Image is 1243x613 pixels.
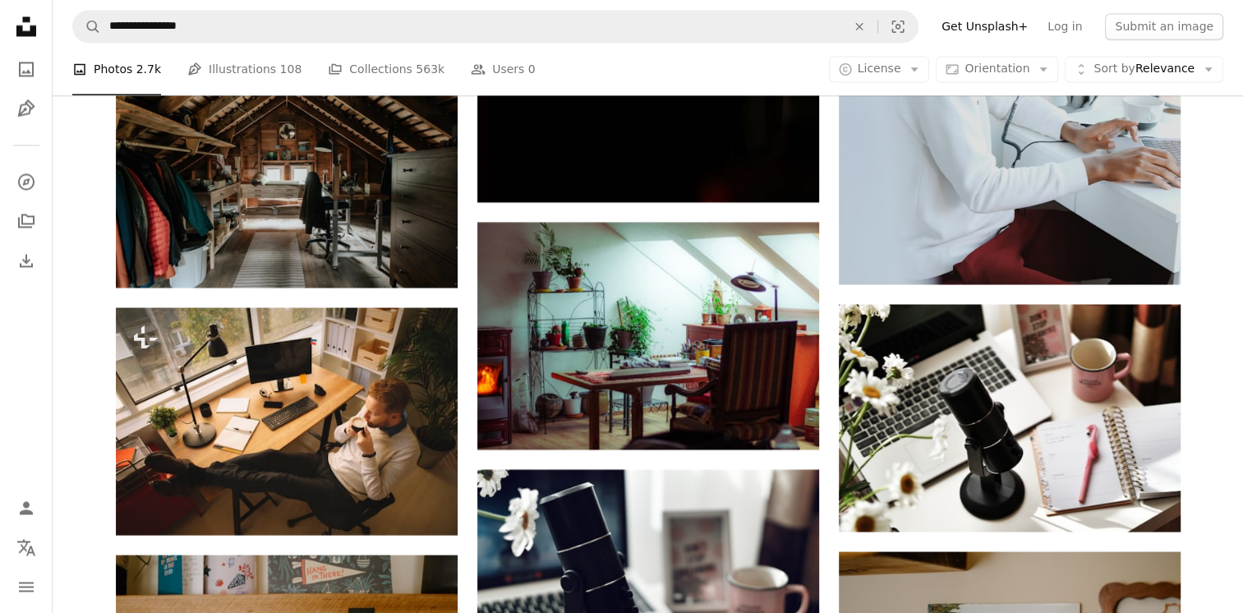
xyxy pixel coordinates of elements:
[839,304,1181,532] img: black and silver camera lens on white paper
[10,10,43,46] a: Home — Unsplash
[477,222,819,449] img: Cozy room with desk, plants, and fireplace.
[72,10,918,43] form: Find visuals sitewide
[10,92,43,125] a: Illustrations
[1093,62,1135,75] span: Sort by
[528,60,536,78] span: 0
[829,56,930,82] button: License
[116,307,458,535] img: Young businessman having fun in office. Handsome man working in office.
[416,60,444,78] span: 563k
[471,43,536,95] a: Users 0
[10,491,43,524] a: Log in / Sign up
[328,43,444,95] a: Collections 563k
[280,60,302,78] span: 108
[858,62,901,75] span: License
[839,410,1181,425] a: black and silver camera lens on white paper
[10,570,43,603] button: Menu
[1093,61,1195,77] span: Relevance
[878,11,918,42] button: Visual search
[10,53,43,85] a: Photos
[10,165,43,198] a: Explore
[936,56,1058,82] button: Orientation
[187,43,302,95] a: Illustrations 108
[10,244,43,277] a: Download History
[73,11,101,42] button: Search Unsplash
[964,62,1029,75] span: Orientation
[116,60,458,288] img: A room filled with lots of wooden furniture
[477,328,819,343] a: Cozy room with desk, plants, and fireplace.
[116,166,458,181] a: A room filled with lots of wooden furniture
[1105,13,1223,39] button: Submit an image
[1065,56,1223,82] button: Sort byRelevance
[932,13,1038,39] a: Get Unsplash+
[1038,13,1092,39] a: Log in
[10,531,43,564] button: Language
[10,205,43,237] a: Collections
[841,11,877,42] button: Clear
[477,575,819,590] a: black and silver stand mixer
[116,413,458,428] a: Young businessman having fun in office. Handsome man working in office.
